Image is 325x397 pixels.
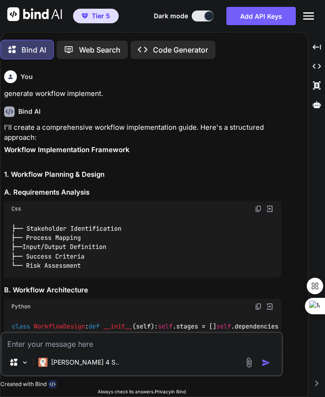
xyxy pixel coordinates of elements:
span: __init__ [103,322,132,330]
h1: Workflow Implementation Framework [4,145,281,155]
img: Open in Browser [266,205,274,213]
img: Claude 4 Sonnet [38,358,47,367]
span: self [216,322,231,330]
span: Tier 5 [92,11,110,21]
p: I'll create a comprehensive workflow implementation guide. Here's a structured approach: [4,122,281,143]
span: Input [22,243,41,251]
img: bind-logo [48,380,57,388]
code: ├── Stakeholder Identification ├── Process Mapping ├── /Output Definition ├── Success Criteria └─... [11,224,121,270]
span: self [136,322,151,330]
p: Code Generator [153,44,208,55]
p: Bind AI [21,44,46,55]
button: Add API Keys [226,7,296,25]
img: premium [82,13,88,19]
p: generate workflow implement. [4,89,281,99]
img: Open in Browser [266,302,274,311]
p: Created with Bind [0,381,47,388]
h6: You [21,72,33,81]
span: self [158,322,173,330]
span: WorkflowDesign [34,322,85,330]
span: def [89,322,100,330]
span: Privacy [155,389,171,394]
img: Pick Models [21,359,29,366]
p: Always check its answers. in Bind [0,388,283,395]
h3: A. Requirements Analysis [4,187,281,198]
span: Dark mode [154,11,188,21]
img: attachment [244,357,254,368]
p: [PERSON_NAME] 4 S.. [51,358,119,367]
img: copy [255,205,262,212]
span: Python [11,303,31,310]
h6: Bind AI [18,107,41,116]
img: Bind AI [7,7,62,21]
span: class [12,322,30,330]
img: icon [262,358,271,367]
h2: 1. Workflow Planning & Design [4,169,281,180]
img: copy [255,303,262,310]
h3: B. Workflow Architecture [4,285,281,296]
p: Web Search [79,44,121,55]
button: premiumTier 5 [73,9,119,23]
span: Css [11,205,21,212]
